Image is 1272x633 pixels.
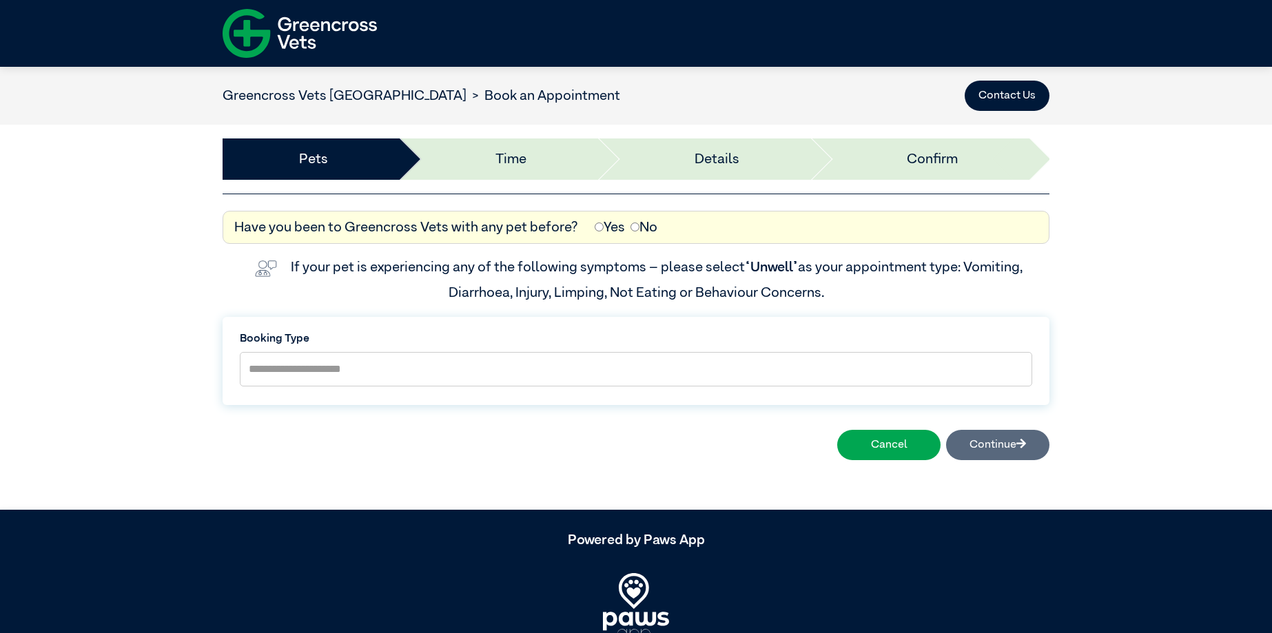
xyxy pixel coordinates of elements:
[466,85,620,106] li: Book an Appointment
[630,222,639,231] input: No
[595,217,625,238] label: Yes
[249,255,283,282] img: vet
[291,260,1025,299] label: If your pet is experiencing any of the following symptoms – please select as your appointment typ...
[234,217,578,238] label: Have you been to Greencross Vets with any pet before?
[595,222,604,231] input: Yes
[299,149,328,169] a: Pets
[223,85,620,106] nav: breadcrumb
[965,81,1049,111] button: Contact Us
[630,217,657,238] label: No
[223,3,377,63] img: f-logo
[223,89,466,103] a: Greencross Vets [GEOGRAPHIC_DATA]
[745,260,798,274] span: “Unwell”
[223,532,1049,548] h5: Powered by Paws App
[240,331,1032,347] label: Booking Type
[837,430,941,460] button: Cancel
